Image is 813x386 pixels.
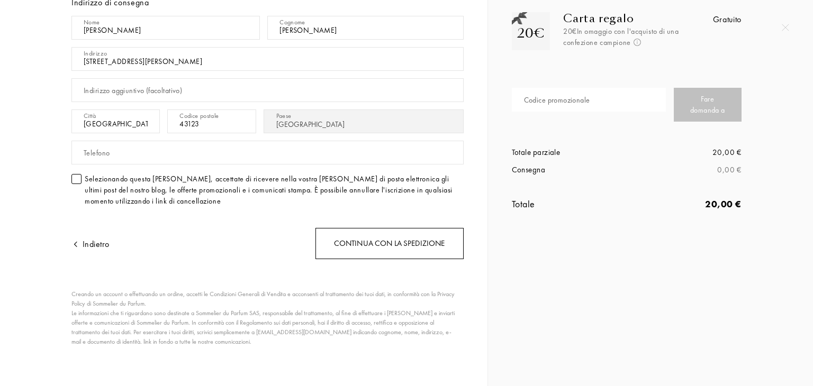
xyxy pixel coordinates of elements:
img: info_voucher.png [634,39,641,46]
img: quit_onboard.svg [782,24,789,31]
div: 20€ In omaggio con l'acquisto di una confezione campione [563,26,684,48]
div: Carta regalo [563,12,684,25]
div: Nome [84,17,100,27]
img: arrow.png [71,240,80,249]
div: Indietro [71,238,110,251]
div: Selezionando questa [PERSON_NAME], accettate di ricevere nella vostra [PERSON_NAME] di posta elet... [85,173,464,207]
div: Creando un account o effettuando un ordine, accetti le Condizioni Generali di Vendita e acconsent... [71,289,458,346]
div: Totale [512,197,627,211]
div: Indirizzo aggiuntivo (facoltativo) [84,85,182,96]
div: Indirizzo [84,49,107,58]
div: Continua con la spedizione [315,228,464,259]
div: 20,00 € [627,146,742,159]
div: Cognome [279,17,305,27]
div: Codice promozionale [524,95,590,106]
div: 20€ [517,24,545,43]
div: 0,00 € [627,164,742,176]
div: Codice postale [179,111,219,121]
div: Gratuito [713,13,742,26]
div: Paese [276,111,292,121]
div: Città [84,111,96,121]
div: Telefono [84,148,110,159]
div: Fare domanda a [674,88,742,122]
div: 20,00 € [627,197,742,211]
img: gift_n.png [512,12,528,25]
div: Totale parziale [512,146,627,159]
div: Consegna [512,164,627,176]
